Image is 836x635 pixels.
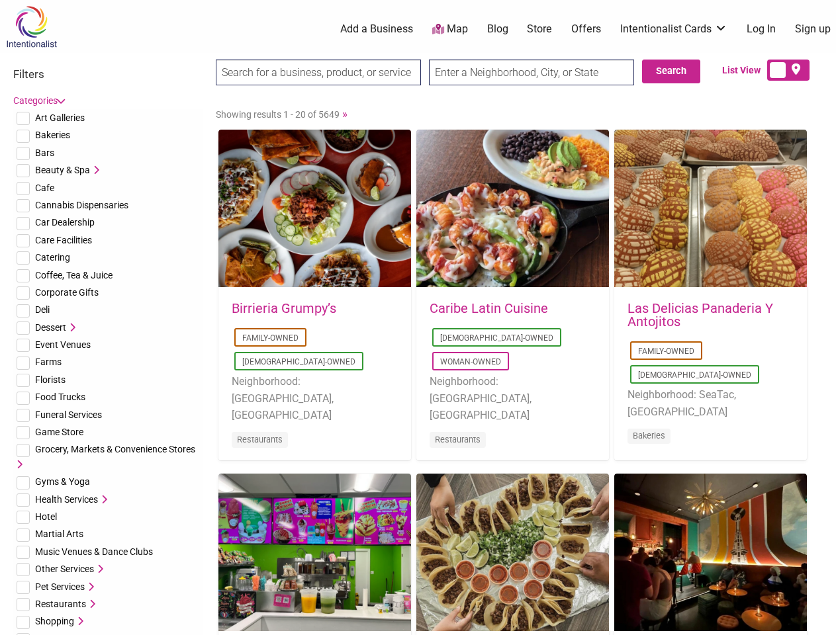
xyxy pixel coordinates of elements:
[35,599,86,609] span: Restaurants
[642,60,700,83] button: Search
[432,22,468,37] a: Map
[35,392,85,402] span: Food Trucks
[35,148,54,158] span: Bars
[35,304,50,315] span: Deli
[35,546,153,557] span: Music Venues & Dance Clubs
[237,435,283,444] a: Restaurants
[35,409,102,420] span: Funeral Services
[627,300,773,329] a: Las Delicias Panaderia Y Antojitos
[429,60,634,85] input: Enter a Neighborhood, City, or State
[35,217,95,228] span: Car Dealership
[13,95,64,106] a: Categories
[35,476,90,487] span: Gyms & Yoga
[35,287,99,298] span: Corporate Gifts
[232,373,398,424] li: Neighborhood: [GEOGRAPHIC_DATA], [GEOGRAPHIC_DATA]
[430,300,548,316] a: Caribe Latin Cuisine
[571,22,601,36] a: Offers
[440,333,553,343] a: [DEMOGRAPHIC_DATA]-Owned
[35,235,92,245] span: Care Facilities
[242,333,299,343] a: Family-Owned
[35,374,66,385] span: Florists
[35,529,83,539] span: Martial Arts
[487,22,508,36] a: Blog
[633,431,665,441] a: Bakeries
[35,494,98,505] span: Health Services
[795,22,831,36] a: Sign up
[627,386,794,420] li: Neighborhood: SeaTac, [GEOGRAPHIC_DATA]
[216,60,421,85] input: Search for a business, product, or service
[342,107,348,120] a: »
[35,130,70,140] span: Bakeries
[35,581,85,592] span: Pet Services
[35,112,85,123] span: Art Galleries
[35,270,113,280] span: Coffee, Tea & Juice
[35,427,83,437] span: Game Store
[527,22,552,36] a: Store
[638,370,751,380] a: [DEMOGRAPHIC_DATA]-Owned
[35,616,74,626] span: Shopping
[216,109,340,120] span: Showing results 1 - 20 of 5649
[35,357,62,367] span: Farms
[13,67,203,81] h3: Filters
[35,252,70,263] span: Catering
[35,183,54,193] span: Cafe
[35,564,94,574] span: Other Services
[35,200,128,210] span: Cannabis Dispensaries
[35,444,195,454] span: Grocery, Markets & Convenience Stores
[620,22,727,36] a: Intentionalist Cards
[232,300,336,316] a: Birrieria Grumpy’s
[638,347,694,356] a: Family-Owned
[722,63,767,77] span: List View
[35,511,57,522] span: Hotel
[35,322,66,333] span: Dessert
[35,165,90,175] span: Beauty & Spa
[440,357,501,366] a: Woman-Owned
[242,357,355,366] a: [DEMOGRAPHIC_DATA]-Owned
[747,22,776,36] a: Log In
[435,435,481,444] a: Restaurants
[430,373,596,424] li: Neighborhood: [GEOGRAPHIC_DATA], [GEOGRAPHIC_DATA]
[35,339,91,350] span: Event Venues
[340,22,413,36] a: Add a Business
